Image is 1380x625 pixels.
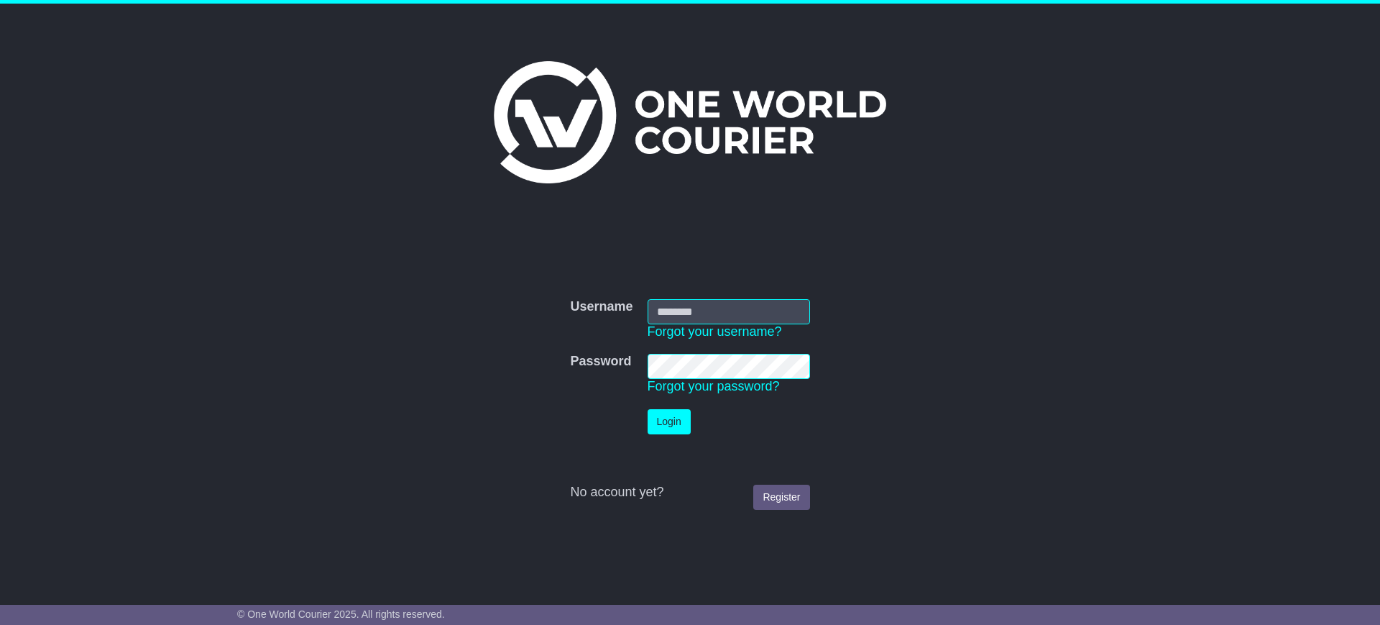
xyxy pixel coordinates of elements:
button: Login [648,409,691,434]
div: No account yet? [570,485,809,501]
a: Forgot your username? [648,324,782,339]
label: Password [570,354,631,370]
img: One World [494,61,886,183]
a: Forgot your password? [648,379,780,393]
span: © One World Courier 2025. All rights reserved. [237,608,445,620]
label: Username [570,299,632,315]
a: Register [753,485,809,510]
